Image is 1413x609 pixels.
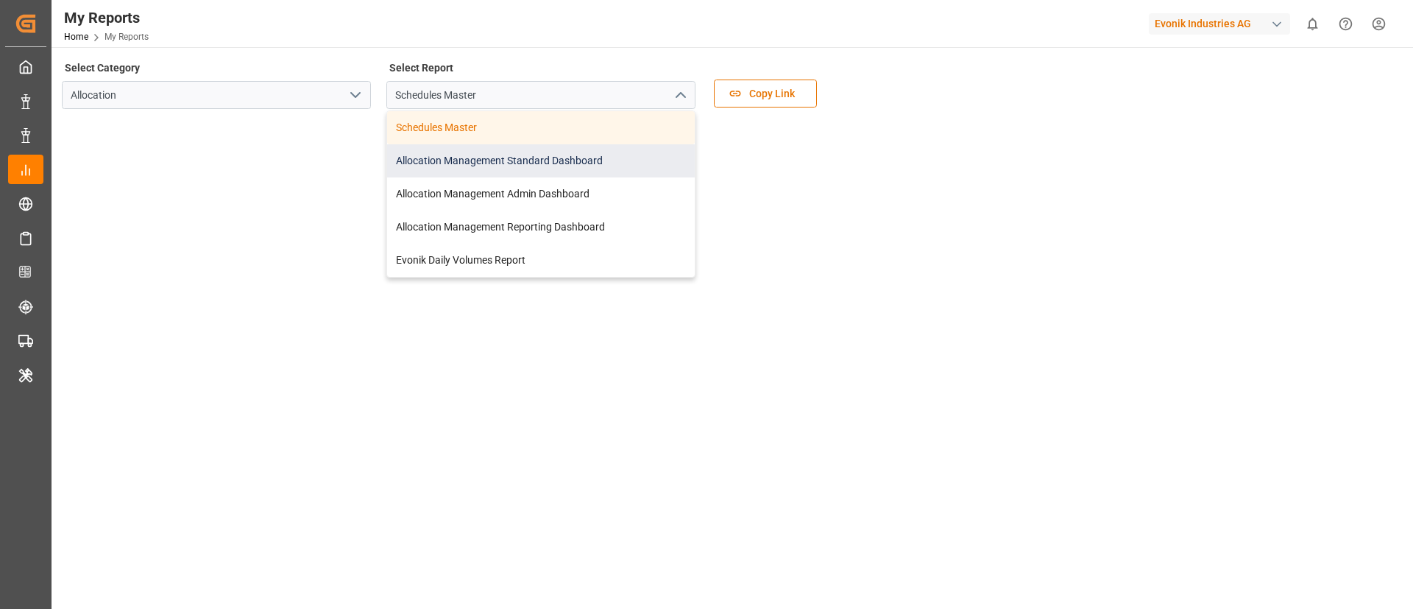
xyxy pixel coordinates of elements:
div: Allocation Management Standard Dashboard [387,144,695,177]
div: Allocation Management Reporting Dashboard [387,211,695,244]
button: open menu [344,84,366,107]
div: Evonik Daily Volumes Report [387,244,695,277]
button: Evonik Industries AG [1149,10,1296,38]
button: Help Center [1329,7,1362,41]
a: Home [64,32,88,42]
input: Type to search/select [62,81,371,109]
div: Allocation Management Admin Dashboard [387,177,695,211]
label: Select Category [62,57,142,78]
button: Copy Link [714,80,817,108]
div: Evonik Industries AG [1149,13,1290,35]
div: My Reports [64,7,149,29]
label: Select Report [386,57,456,78]
input: Type to search/select [386,81,695,109]
span: Copy Link [742,86,802,102]
div: Schedules Master [387,111,695,144]
button: show 0 new notifications [1296,7,1329,41]
button: close menu [668,84,690,107]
